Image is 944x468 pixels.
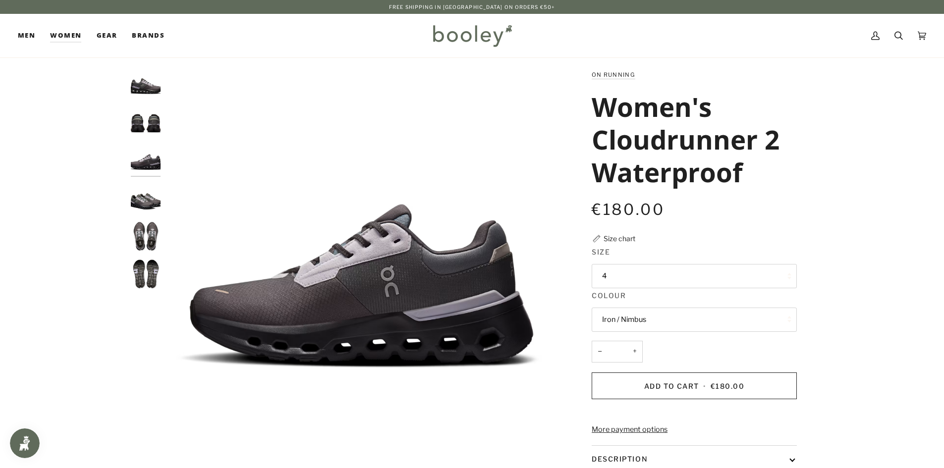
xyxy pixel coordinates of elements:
span: Add to Cart [644,382,699,390]
span: Colour [592,290,626,301]
img: On Running Women's Cloudrunner 2 Waterproof Iron / Nimbus - Booley Galway [131,221,161,251]
img: On Running Women's Cloudrunner 2 Waterproof Iron / Nimbus - Booley Galway [131,259,161,289]
div: On Running Women's Cloudrunner 2 Waterproof Iron / Nimbus - Booley Galway [166,69,557,461]
span: Brands [132,31,165,41]
img: On Running Women's Cloudrunner 2 Waterproof Iron / Nimbus - Booley Galway [131,69,161,99]
span: • [701,382,708,390]
div: Size chart [604,233,635,244]
a: On Running [592,71,635,78]
span: Gear [97,31,117,41]
button: 4 [592,264,797,288]
button: − [592,341,608,363]
span: Women [50,31,81,41]
img: On Running Women&#39;s Cloudrunner 2 Waterproof Iron / Nimbus - Booley Galway [166,69,557,461]
a: Women [43,14,89,57]
iframe: Button to open loyalty program pop-up [10,428,40,458]
a: Gear [89,14,125,57]
p: Free Shipping in [GEOGRAPHIC_DATA] on Orders €50+ [389,3,555,11]
h1: Women's Cloudrunner 2 Waterproof [592,90,789,188]
span: €180.00 [711,382,745,390]
input: Quantity [592,341,643,363]
button: + [627,341,643,363]
a: Men [18,14,43,57]
img: Booley [429,21,515,50]
a: Brands [124,14,172,57]
span: €180.00 [592,200,665,219]
img: On Running Women's Cloudrunner 2 Waterproof Iron / Nimbus - Booley Galway [131,183,161,213]
img: On Running Women's Cloudrunner 2 Waterproof Iron / Nimbus - Booley Galway [131,107,161,137]
img: On Running Women's Cloudrunner 2 Waterproof Iron / Nimbus - Booley Galway [131,145,161,175]
a: More payment options [592,424,797,435]
span: Men [18,31,35,41]
span: Size [592,247,610,257]
button: Iron / Nimbus [592,308,797,332]
button: Add to Cart • €180.00 [592,372,797,399]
